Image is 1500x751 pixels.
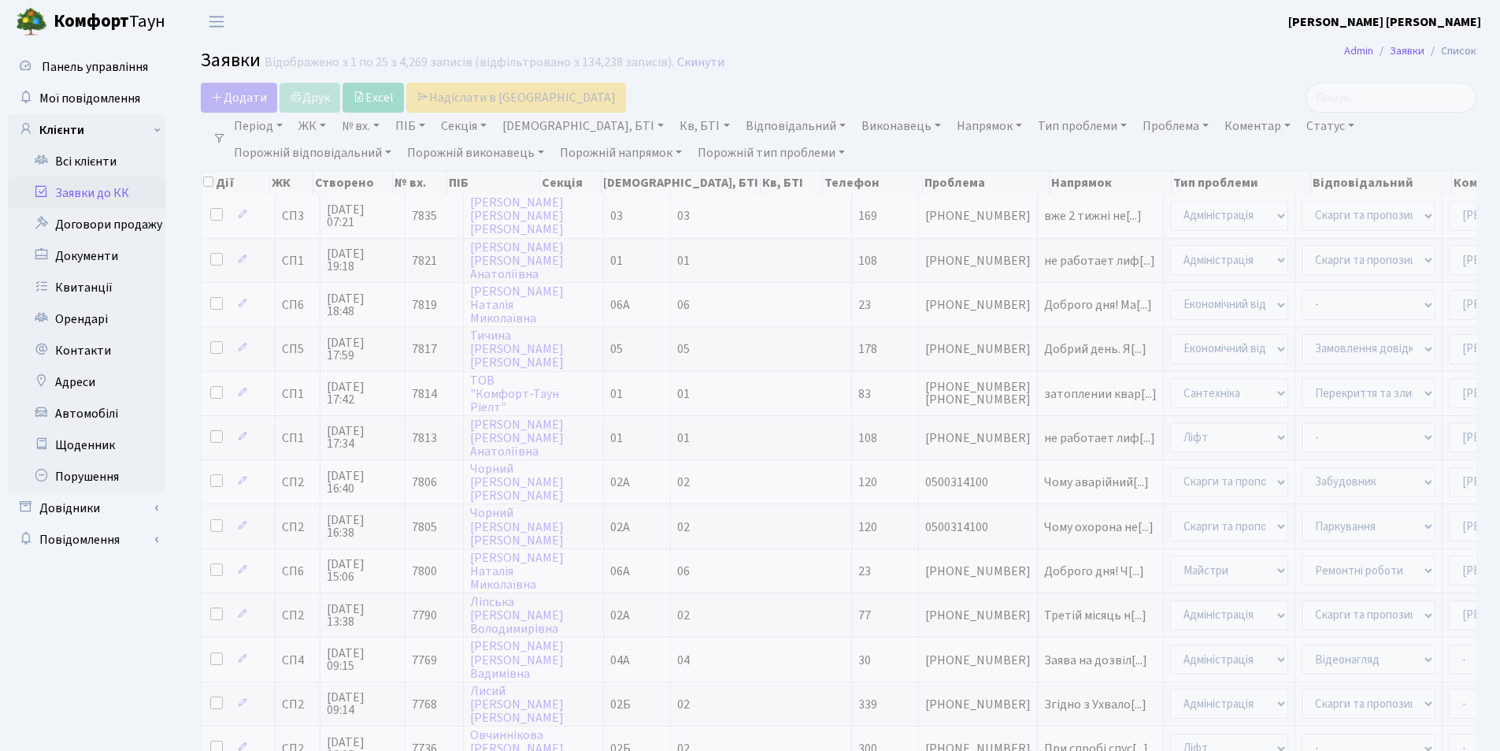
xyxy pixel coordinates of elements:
span: 7814 [412,385,437,403]
span: 7790 [412,607,437,624]
span: 06 [677,296,690,314]
span: Мої повідомлення [39,90,140,107]
a: Заявки до КК [8,177,165,209]
li: Список [1424,43,1476,60]
span: [DATE] 18:48 [327,292,398,318]
span: 7805 [412,519,437,536]
span: СП2 [282,476,313,489]
b: Комфорт [54,9,129,34]
th: Напрямок [1050,172,1172,194]
span: 06А [610,296,630,314]
a: Додати [201,83,277,113]
span: 7769 [412,652,437,669]
a: Напрямок [950,113,1028,139]
span: 30 [858,652,871,669]
th: ПІБ [447,172,540,194]
span: [DATE] 19:18 [327,247,398,273]
span: 01 [610,385,623,403]
th: Створено [313,172,392,194]
a: Тичина[PERSON_NAME][PERSON_NAME] [470,327,564,371]
span: [PHONE_NUMBER] [925,698,1031,711]
a: [DEMOGRAPHIC_DATA], БТІ [496,113,670,139]
a: [PERSON_NAME][PERSON_NAME]Анатоліївна [470,239,564,283]
a: Порожній виконавець [401,139,550,166]
span: [DATE] 16:38 [327,514,398,539]
span: 05 [610,340,623,358]
a: Секція [435,113,493,139]
span: Панель управління [42,58,148,76]
img: logo.png [16,6,47,38]
span: [DATE] 15:06 [327,558,398,583]
span: вже 2 тижні не[...] [1044,207,1142,225]
th: № вх. [393,172,447,194]
span: 04А [610,652,630,669]
span: Заявки [201,46,261,74]
a: [PERSON_NAME]НаталіяМиколаївна [470,549,564,593]
span: СП2 [282,609,313,622]
input: Пошук... [1306,83,1476,113]
span: СП1 [282,388,313,400]
span: 02 [677,696,690,713]
a: Чорний[PERSON_NAME][PERSON_NAME] [470,460,564,504]
a: [PERSON_NAME][PERSON_NAME][PERSON_NAME] [470,194,564,238]
span: Додати [211,89,267,106]
a: Виконавець [855,113,947,139]
b: [PERSON_NAME] [PERSON_NAME] [1288,13,1481,31]
th: Тип проблеми [1172,172,1311,194]
span: 03 [610,207,623,225]
span: 01 [610,429,623,447]
span: [DATE] 17:42 [327,381,398,406]
span: СП3 [282,210,313,222]
th: Дії [202,172,270,194]
span: 7817 [412,340,437,358]
span: [PHONE_NUMBER] [925,343,1031,355]
span: 77 [858,607,871,624]
button: Переключити навігацію [197,9,236,35]
a: Admin [1344,43,1373,59]
span: 108 [858,252,877,270]
a: Мої повідомлення [8,83,165,114]
span: СП1 [282,432,313,444]
span: Доброго дня! Ч[...] [1044,563,1144,580]
span: 7800 [412,563,437,580]
th: Проблема [923,172,1050,194]
a: Тип проблеми [1031,113,1133,139]
span: Чому аварійний[...] [1044,474,1149,491]
span: [DATE] 09:15 [327,647,398,672]
span: Добрий день. Я[...] [1044,340,1146,358]
span: СП4 [282,654,313,667]
a: ЖК [292,113,332,139]
a: Повідомлення [8,524,165,556]
span: не работает лиф[...] [1044,252,1155,270]
span: [PHONE_NUMBER] [925,210,1031,222]
span: 7768 [412,696,437,713]
span: СП1 [282,255,313,267]
span: 7819 [412,296,437,314]
nav: breadcrumb [1320,35,1500,68]
span: СП2 [282,521,313,534]
a: Довідники [8,493,165,524]
span: 02А [610,474,630,491]
span: [PHONE_NUMBER] [PHONE_NUMBER] [925,381,1031,406]
a: [PERSON_NAME]НаталіяМиколаївна [470,283,564,327]
span: 04 [677,652,690,669]
span: [DATE] 07:21 [327,203,398,229]
span: 02 [677,519,690,536]
a: Порушення [8,461,165,493]
span: 02А [610,607,630,624]
span: затоплении квар[...] [1044,385,1157,403]
a: Кв, БТІ [673,113,735,139]
span: 02 [677,607,690,624]
span: 7813 [412,429,437,447]
span: [DATE] 17:59 [327,336,398,362]
th: Телефон [823,172,923,194]
span: [PHONE_NUMBER] [925,255,1031,267]
a: Щоденник [8,429,165,461]
a: Коментар [1218,113,1297,139]
a: Excel [343,83,404,113]
a: Скинути [677,55,724,70]
span: не работает лиф[...] [1044,429,1155,447]
th: ЖК [270,172,313,194]
span: 23 [858,296,871,314]
a: Клієнти [8,114,165,146]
